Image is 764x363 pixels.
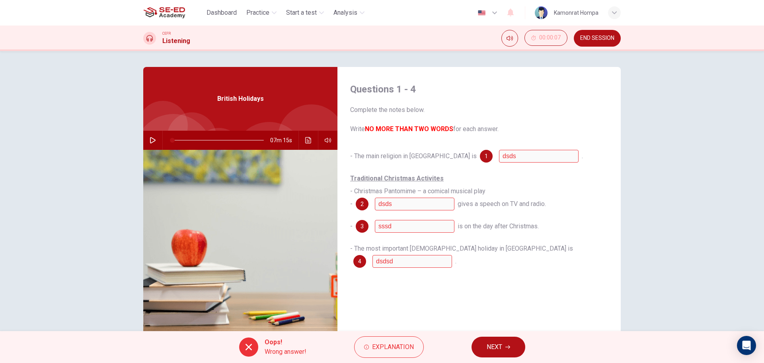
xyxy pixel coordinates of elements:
input: Easter [372,255,452,268]
span: . [455,257,456,265]
button: Click to see the audio transcription [302,131,315,150]
span: 3 [361,224,364,229]
span: 2 [361,201,364,207]
h1: Listening [162,36,190,46]
input: Boxing Day [375,220,454,233]
span: gives a speech on TV and radio. [458,200,546,208]
span: NEXT [487,341,502,353]
span: 1 [485,153,488,159]
img: British Holidays [143,150,337,344]
span: Practice [246,8,269,18]
b: NO MORE THAN TWO WORDS [365,125,453,133]
span: - The main religion in [GEOGRAPHIC_DATA] is [350,152,477,160]
span: British Holidays [217,94,264,104]
div: Hide [524,30,567,47]
span: Oops! [265,337,306,347]
button: NEXT [472,337,525,357]
button: Practice [243,6,280,20]
span: 07m 15s [270,131,298,150]
button: Analysis [330,6,368,20]
span: 4 [358,259,361,264]
span: Dashboard [207,8,237,18]
a: SE-ED Academy logo [143,5,203,21]
span: Complete the notes below. Write for each answer. [350,105,608,134]
input: Christian; Christianity; [499,150,579,163]
div: Open Intercom Messenger [737,336,756,355]
span: Analysis [333,8,357,18]
div: Kamonrat Hompa [554,8,598,18]
span: Start a test [286,8,317,18]
button: Explanation [354,336,424,358]
span: Explanation [372,341,414,353]
h4: Questions 1 - 4 [350,83,608,96]
span: - Christmas Pantomime – a comical musical play - [350,175,485,208]
span: - [350,222,353,230]
u: Traditional Christmas Activites [350,175,444,182]
button: Start a test [283,6,327,20]
span: 00:00:07 [539,35,561,41]
span: CEFR [162,31,171,36]
span: END SESSION [580,35,614,41]
button: Dashboard [203,6,240,20]
button: 00:00:07 [524,30,567,46]
img: SE-ED Academy logo [143,5,185,21]
button: END SESSION [574,30,621,47]
span: Wrong answer! [265,347,306,357]
img: en [477,10,487,16]
div: Mute [501,30,518,47]
span: is on the day after Christmas. [458,222,539,230]
span: . [582,152,583,160]
img: Profile picture [535,6,548,19]
input: Queen; The Queen; [375,198,454,210]
span: - The most important [DEMOGRAPHIC_DATA] holiday in [GEOGRAPHIC_DATA] is [350,245,573,252]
